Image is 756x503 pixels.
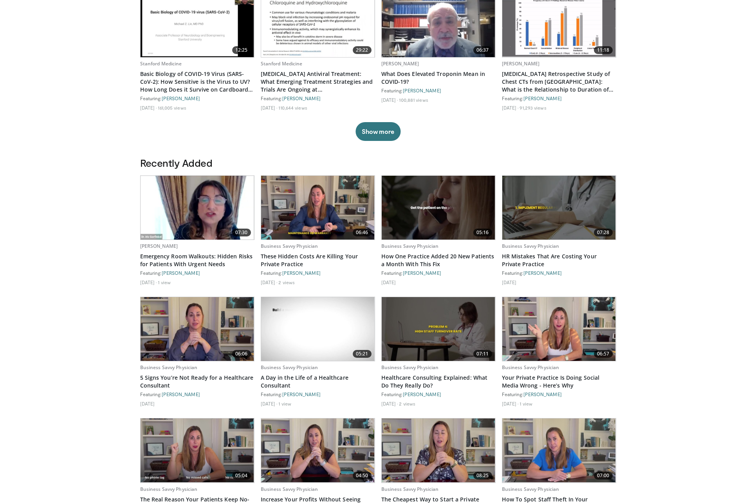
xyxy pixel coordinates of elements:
[353,472,372,480] span: 04:50
[140,279,157,285] li: [DATE]
[502,297,616,361] a: 06:57
[381,374,496,389] a: Healthcare Consulting Explained: What Do They Really Do?
[140,252,254,268] a: Emergency Room Walkouts: Hidden Risks for Patients With Urgent Needs
[502,176,616,240] a: 07:28
[502,297,616,361] img: 6eebfcb0-99f2-45de-b1bd-53b064d0dab0.620x360_q85_upscale.jpg
[403,88,441,93] a: [PERSON_NAME]
[140,70,254,94] a: Basic Biology of COVID-19 Virus (SARS-CoV-2): How Sensitive is the Virus to UV? How Long Does it ...
[261,400,278,407] li: [DATE]
[261,70,375,94] a: [MEDICAL_DATA] Antiviral Treatment: What Emerging Treatment Strategies and Trials Are Ongoing at ...
[261,297,375,361] a: 05:21
[381,364,439,371] a: Business Savvy Physician
[261,364,318,371] a: Business Savvy Physician
[594,229,613,236] span: 07:28
[140,391,254,397] div: Featuring:
[261,252,375,268] a: These Hidden Costs Are Killing Your Private Practice
[502,364,559,371] a: Business Savvy Physician
[381,486,439,492] a: Business Savvy Physician
[473,350,492,358] span: 07:11
[141,418,254,482] a: 05:04
[502,270,616,276] div: Featuring:
[381,252,496,268] a: How One Practice Added 20 New Patients a Month With This Fix
[140,157,616,169] h3: Recently Added
[502,279,517,285] li: [DATE]
[502,95,616,101] div: Featuring:
[382,297,495,361] a: 07:11
[523,391,562,397] a: [PERSON_NAME]
[141,418,254,482] img: a2f8334a-5fa7-4a78-9c69-f6b7b63d6f53.620x360_q85_upscale.jpg
[140,400,155,407] li: [DATE]
[523,96,562,101] a: [PERSON_NAME]
[261,279,278,285] li: [DATE]
[140,105,157,111] li: [DATE]
[261,270,375,276] div: Featuring:
[473,229,492,236] span: 05:16
[502,418,616,482] img: a84f1b2d-c796-4c8b-9986-4b096a687d5c.620x360_q85_upscale.jpg
[382,418,495,482] a: 08:25
[502,243,559,249] a: Business Savvy Physician
[232,472,251,480] span: 05:04
[381,87,496,94] div: Featuring:
[520,400,532,407] li: 1 view
[261,374,375,389] a: A Day in the Life of a Healthcare Consultant
[261,105,278,111] li: [DATE]
[502,60,540,67] a: [PERSON_NAME]
[278,105,307,111] li: 110,644 views
[261,95,375,101] div: Featuring:
[141,176,254,240] a: 07:30
[140,270,254,276] div: Featuring:
[278,279,295,285] li: 2 views
[382,176,495,240] a: 05:16
[141,297,254,361] img: 1de15646-4fd7-4918-bc41-5b3e99d341ba.620x360_q85_upscale.jpg
[473,472,492,480] span: 08:25
[502,252,616,268] a: HR Mistakes That Are Costing Your Private Practice
[403,270,441,276] a: [PERSON_NAME]
[594,46,613,54] span: 11:18
[232,46,251,54] span: 12:25
[381,279,396,285] li: [DATE]
[140,95,254,101] div: Featuring:
[502,105,519,111] li: [DATE]
[261,176,375,240] img: 5868add3-d917-4a99-95fc-689fa2374450.620x360_q85_upscale.jpg
[502,70,616,94] a: [MEDICAL_DATA] Retrospective Study of Chest CTs from [GEOGRAPHIC_DATA]: What is the Relationship ...
[399,400,415,407] li: 2 views
[261,60,303,67] a: Stanford Medicine
[158,105,186,111] li: 161,005 views
[282,391,321,397] a: [PERSON_NAME]
[403,391,441,397] a: [PERSON_NAME]
[399,97,428,103] li: 100,881 views
[382,176,495,240] img: 91028a78-7887-4b73-aa20-d4fc93d7df92.620x360_q85_upscale.jpg
[232,350,251,358] span: 06:06
[162,391,200,397] a: [PERSON_NAME]
[282,270,321,276] a: [PERSON_NAME]
[162,270,200,276] a: [PERSON_NAME]
[261,176,375,240] a: 06:46
[261,297,375,361] img: 02744f5a-ecb0-4310-8e39-dfcbe2f26fed.620x360_q85_upscale.jpg
[381,270,496,276] div: Featuring:
[232,229,251,236] span: 07:30
[502,418,616,482] a: 07:00
[382,297,495,361] img: 39a0716f-d85d-4756-8f7c-cb914a25e80b.620x360_q85_upscale.jpg
[140,243,178,249] a: [PERSON_NAME]
[381,400,398,407] li: [DATE]
[162,96,200,101] a: [PERSON_NAME]
[282,96,321,101] a: [PERSON_NAME]
[381,391,496,397] div: Featuring:
[353,229,372,236] span: 06:46
[261,391,375,397] div: Featuring:
[141,297,254,361] a: 06:06
[473,46,492,54] span: 06:37
[158,279,171,285] li: 1 view
[520,105,546,111] li: 91,293 views
[140,60,182,67] a: Stanford Medicine
[140,364,198,371] a: Business Savvy Physician
[502,176,616,240] img: da0e661b-3178-4e6d-891c-fa74c539f1a2.620x360_q85_upscale.jpg
[141,176,254,240] img: d1d3d44d-0dab-4c2d-80d0-d81517b40b1b.620x360_q85_upscale.jpg
[261,243,318,249] a: Business Savvy Physician
[381,70,496,86] a: What Does Elevated Troponin Mean in COVID-19?
[502,391,616,397] div: Featuring:
[353,350,372,358] span: 05:21
[381,60,419,67] a: [PERSON_NAME]
[381,97,398,103] li: [DATE]
[355,122,401,141] button: Show more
